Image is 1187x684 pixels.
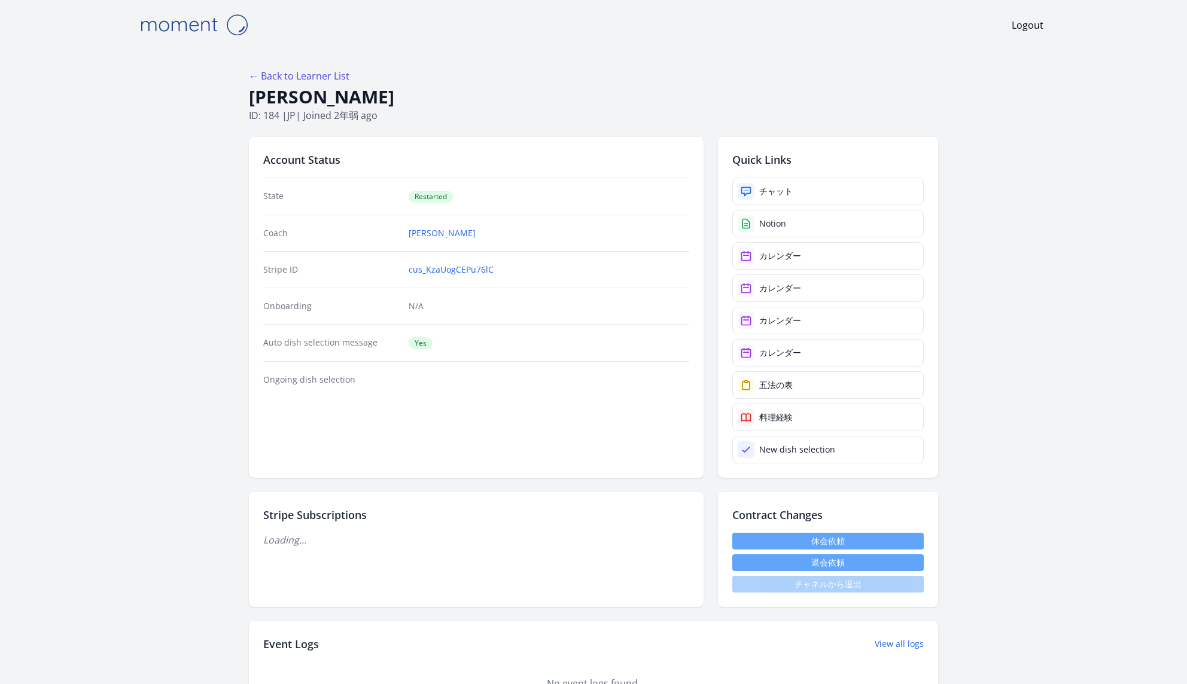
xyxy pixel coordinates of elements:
span: Yes [409,337,433,349]
a: Notion [732,210,924,237]
img: Moment [134,10,254,40]
div: 五法の表 [759,379,793,391]
a: カレンダー [732,274,924,302]
a: New dish selection [732,436,924,463]
span: Restarted [409,191,453,203]
div: カレンダー [759,282,801,294]
a: 五法の表 [732,371,924,399]
span: jp [287,109,296,122]
h2: Event Logs [263,636,319,652]
dt: Onboarding [263,300,399,312]
a: 料理経験 [732,404,924,431]
dt: Coach [263,227,399,239]
h2: Contract Changes [732,506,924,523]
p: ID: 184 | | Joined 2年弱 ago [249,108,938,123]
dt: State [263,190,399,203]
a: カレンダー [732,307,924,334]
a: ← Back to Learner List [249,69,349,83]
a: カレンダー [732,339,924,367]
p: N/A [409,300,689,312]
h1: [PERSON_NAME] [249,85,938,108]
h2: Account Status [263,151,689,168]
h2: Stripe Subscriptions [263,506,689,523]
a: [PERSON_NAME] [409,227,476,239]
a: 休会依頼 [732,533,924,549]
a: Logout [1012,18,1043,32]
div: カレンダー [759,250,801,262]
a: カレンダー [732,242,924,270]
a: View all logs [875,638,924,650]
div: カレンダー [759,314,801,326]
button: 退会依頼 [732,554,924,571]
dt: Auto dish selection message [263,337,399,349]
dt: Stripe ID [263,264,399,276]
span: チャネルから退出 [732,576,924,593]
div: 料理経験 [759,411,793,423]
h2: Quick Links [732,151,924,168]
dt: Ongoing dish selection [263,374,399,386]
div: チャット [759,185,793,197]
div: New dish selection [759,444,835,456]
a: チャット [732,178,924,205]
div: Notion [759,218,786,230]
p: Loading... [263,533,689,547]
div: カレンダー [759,347,801,359]
a: cus_KzaUogCEPu76lC [409,264,494,276]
